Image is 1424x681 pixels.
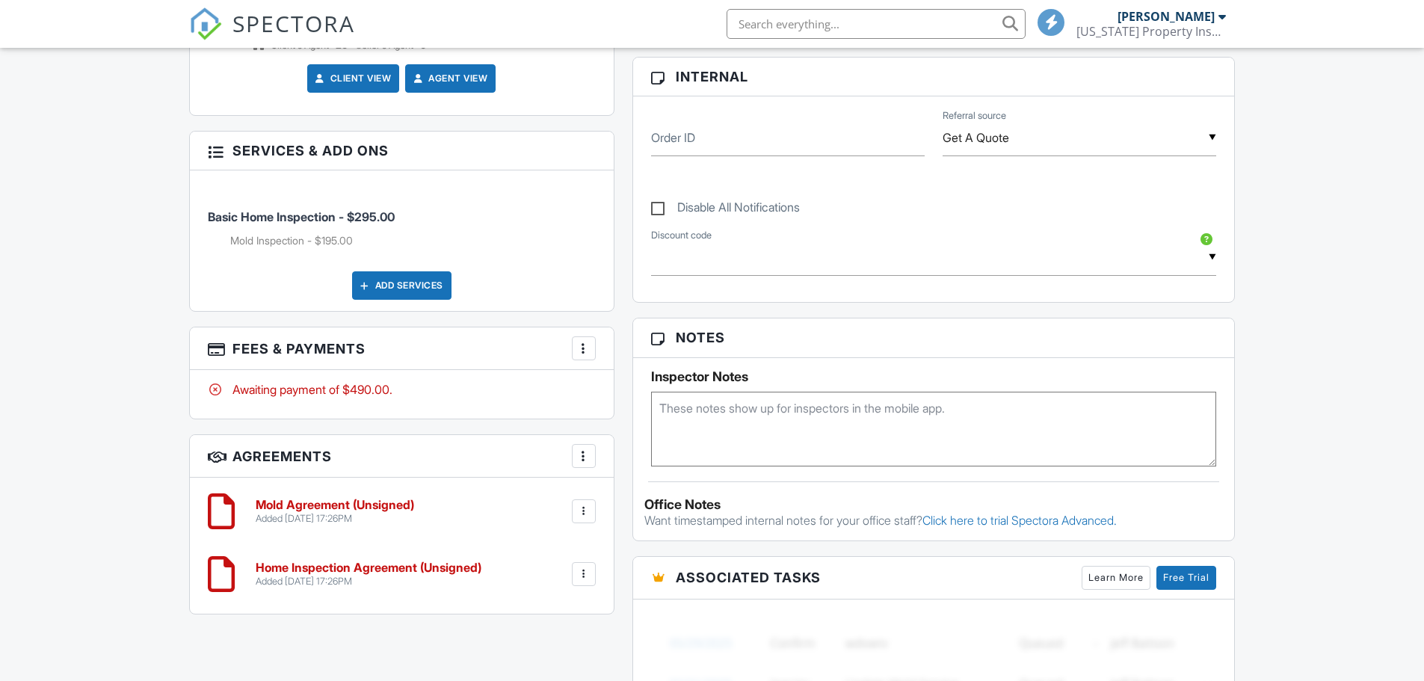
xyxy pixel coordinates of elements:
h6: Mold Agreement (Unsigned) [256,499,414,512]
label: Discount code [651,229,712,242]
h3: Notes [633,318,1235,357]
li: Service: Basic Home Inspection [208,182,596,259]
li: Add on: Mold Inspection [230,233,596,248]
p: Want timestamped internal notes for your office staff? [644,512,1224,529]
a: Free Trial [1156,566,1216,590]
h3: Agreements [190,435,614,478]
label: Order ID [651,129,695,146]
h3: Fees & Payments [190,327,614,370]
a: Client View [312,71,392,86]
div: Awaiting payment of $490.00. [208,381,596,398]
h6: Home Inspection Agreement (Unsigned) [256,561,481,575]
a: Agent View [410,71,487,86]
div: Add Services [352,271,451,300]
h3: Services & Add ons [190,132,614,170]
label: Disable All Notifications [651,200,800,219]
h5: Inspector Notes [651,369,1217,384]
img: The Best Home Inspection Software - Spectora [189,7,222,40]
a: Home Inspection Agreement (Unsigned) Added [DATE] 17:26PM [256,561,481,588]
label: Referral source [943,109,1006,123]
div: [PERSON_NAME] [1118,9,1215,24]
a: SPECTORA [189,20,355,52]
div: Office Notes [644,497,1224,512]
h3: Internal [633,58,1235,96]
span: Basic Home Inspection - $295.00 [208,209,395,224]
div: Colorado Property Inspectors, LLC [1076,24,1226,39]
div: Added [DATE] 17:26PM [256,576,481,588]
a: Click here to trial Spectora Advanced. [922,513,1117,528]
a: Learn More [1082,566,1150,590]
a: Mold Agreement (Unsigned) Added [DATE] 17:26PM [256,499,414,525]
strong: 0 [420,40,426,51]
div: Added [DATE] 17:26PM [256,513,414,525]
span: SPECTORA [232,7,355,39]
span: Seller's Agent - [356,40,426,51]
input: Search everything... [727,9,1026,39]
span: Associated Tasks [676,567,821,588]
